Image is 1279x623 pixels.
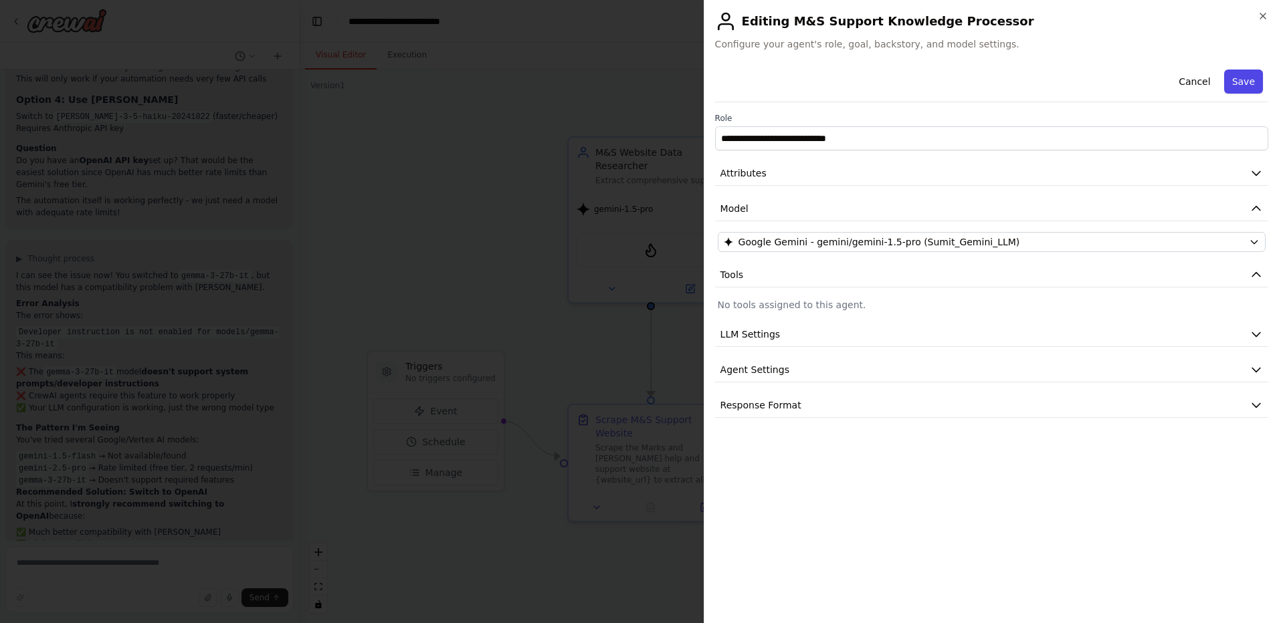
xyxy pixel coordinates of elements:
span: Google Gemini - gemini/gemini-1.5-pro (Sumit_Gemini_LLM) [739,235,1020,249]
button: Cancel [1171,70,1218,94]
label: Role [715,113,1268,124]
button: LLM Settings [715,322,1268,347]
button: Google Gemini - gemini/gemini-1.5-pro (Sumit_Gemini_LLM) [718,232,1266,252]
button: Save [1224,70,1263,94]
span: Attributes [720,166,767,180]
button: Tools [715,263,1268,287]
button: Attributes [715,161,1268,186]
p: No tools assigned to this agent. [718,298,1266,311]
button: Response Format [715,393,1268,418]
span: LLM Settings [720,328,781,341]
span: Tools [720,268,744,281]
span: Model [720,202,749,215]
button: Agent Settings [715,358,1268,382]
h2: Editing M&S Support Knowledge Processor [715,11,1268,32]
button: Model [715,197,1268,221]
span: Response Format [720,398,801,412]
span: Configure your agent's role, goal, backstory, and model settings. [715,37,1268,51]
span: Agent Settings [720,363,789,376]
